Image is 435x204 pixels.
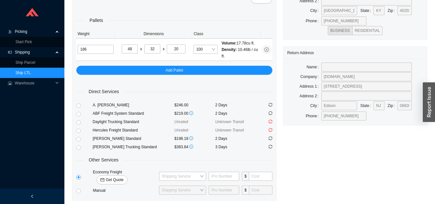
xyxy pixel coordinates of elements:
[84,88,123,95] span: Direct Services
[222,46,260,59] div: 10.46 lb / cu ft.
[15,78,53,88] span: Warehouse
[93,144,175,150] div: [PERSON_NAME] Trucking Standard
[175,110,215,117] div: $219.00
[175,120,188,124] span: Unrated
[189,136,193,140] span: info-circle
[15,60,35,65] a: Ship Parcel
[300,72,321,81] label: Company
[215,135,256,142] div: 2 Days
[242,172,249,181] span: $
[262,45,271,54] button: close-circle
[189,145,193,149] span: info-circle
[76,29,115,39] th: Weight
[140,46,142,52] div: x
[360,101,374,110] label: State
[269,120,272,123] span: sync
[330,28,350,33] span: BUSINESS
[100,178,104,182] span: mail
[310,101,321,110] label: City
[97,175,127,184] button: mailGet Quote
[360,6,374,15] label: State
[242,186,249,195] span: $
[30,194,34,198] span: left
[307,63,321,72] label: Name
[85,17,108,24] span: Pallets
[196,45,215,53] span: 100
[175,144,215,150] div: $383.84
[388,101,397,110] label: Zip
[192,29,261,39] th: Class
[106,177,123,183] span: Get Quote
[215,144,256,150] div: 3 Days
[269,103,272,107] span: sync
[222,41,236,45] span: Volume:
[269,128,272,132] span: sync
[93,110,175,117] div: ABF Freight System Standard
[222,47,237,52] span: Density:
[115,29,192,39] th: Dimensions
[93,135,175,142] div: [PERSON_NAME] Standard
[189,111,193,115] span: info-circle
[269,111,272,115] span: sync
[299,92,321,101] label: Address 2
[388,6,397,15] label: Zip
[249,172,272,181] input: Cost
[167,44,185,53] input: H
[15,40,32,44] a: Start Pick
[215,110,256,117] div: 2 Days
[215,102,256,108] div: 2 Days
[175,135,215,142] div: $198.18
[84,156,123,164] span: Other Services
[144,44,160,53] input: W
[310,6,321,15] label: City
[306,112,321,121] label: Phone
[91,187,158,194] div: Manual
[215,128,244,132] span: Unknown Transit
[215,120,244,124] span: Unknown Transit
[15,71,31,75] a: Ship LTL
[299,82,321,91] label: Address 1
[175,128,188,132] span: Unrated
[249,186,272,195] input: Cost
[15,26,53,37] span: Picking
[355,28,380,33] span: RESIDENTIAL
[93,127,175,133] div: Hercules Freight Standard
[93,119,175,125] div: Daylight Trucking Standard
[209,172,239,181] input: Pro Number
[122,44,138,53] input: L
[269,136,272,140] span: sync
[93,102,175,108] div: A. [PERSON_NAME]
[175,102,215,108] div: $246.00
[222,40,260,46] div: 17.78 cu ft.
[287,47,423,59] div: Return Address
[76,66,272,75] button: Add Pallet
[91,169,158,184] div: Economy Freight
[269,145,272,149] span: sync
[165,67,183,73] span: Add Pallet
[15,47,53,57] span: Shipping
[209,186,239,195] input: Pro Number
[306,16,321,25] label: Phone
[163,46,165,52] div: x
